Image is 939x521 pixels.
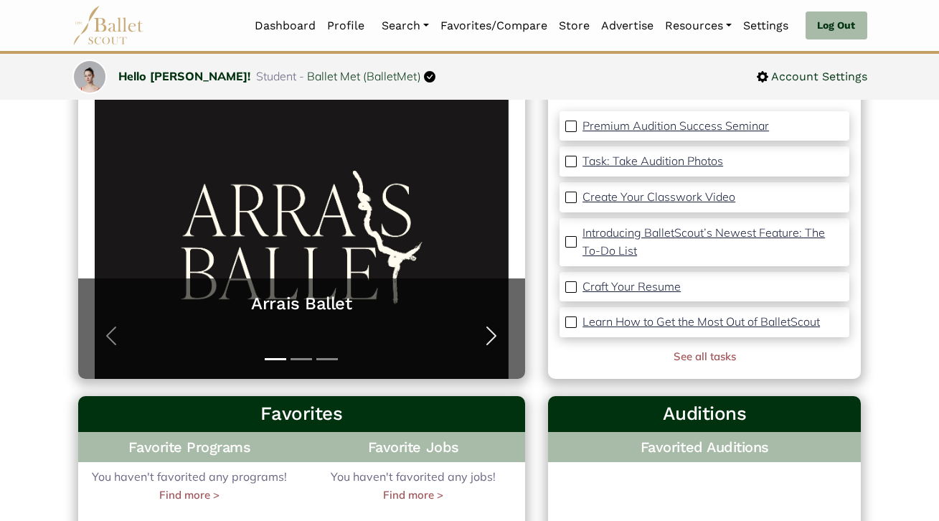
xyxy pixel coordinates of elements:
button: Slide 2 [291,351,312,367]
div: You haven't favorited any programs! [78,468,302,504]
a: Create Your Classwork Video [582,188,735,207]
span: - [299,69,304,83]
a: Dashboard [249,11,321,41]
a: Premium Audition Success Seminar [582,117,769,136]
p: Learn How to Get the Most Out of BalletScout [582,314,820,329]
a: Account Settings [757,67,867,86]
div: You haven't favorited any jobs! [301,468,525,504]
a: Favorites/Compare [435,11,553,41]
a: Resources [659,11,737,41]
a: Ballet Met (BalletMet) [307,69,421,83]
a: Arrais Ballet [93,293,511,315]
a: Craft Your Resume [582,278,681,296]
h4: Favorite Programs [78,432,302,462]
p: Introducing BalletScout’s Newest Feature: The To-Do List [582,225,825,258]
a: Hello [PERSON_NAME]! [118,69,250,83]
img: profile picture [74,61,105,108]
a: Learn How to Get the Most Out of BalletScout [582,313,820,332]
p: Premium Audition Success Seminar [582,118,769,133]
h3: Favorites [90,402,514,426]
h4: Favorite Jobs [301,432,525,462]
a: Store [553,11,595,41]
a: Introducing BalletScout’s Newest Feature: The To-Do List [582,224,844,260]
a: Find more > [383,487,443,504]
h4: Favorited Auditions [560,438,849,456]
button: Slide 1 [265,351,286,367]
a: Task: Take Audition Photos [582,152,723,171]
button: Slide 3 [316,351,338,367]
h3: Auditions [560,402,849,426]
p: Task: Take Audition Photos [582,154,723,168]
a: Advertise [595,11,659,41]
a: Search [376,11,435,41]
span: Account Settings [768,67,867,86]
a: Settings [737,11,794,41]
span: Student [256,69,296,83]
a: Log Out [806,11,867,40]
p: Craft Your Resume [582,279,681,294]
a: Profile [321,11,370,41]
a: Find more > [159,487,220,504]
p: Create Your Classwork Video [582,189,735,204]
a: See all tasks [674,349,736,363]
